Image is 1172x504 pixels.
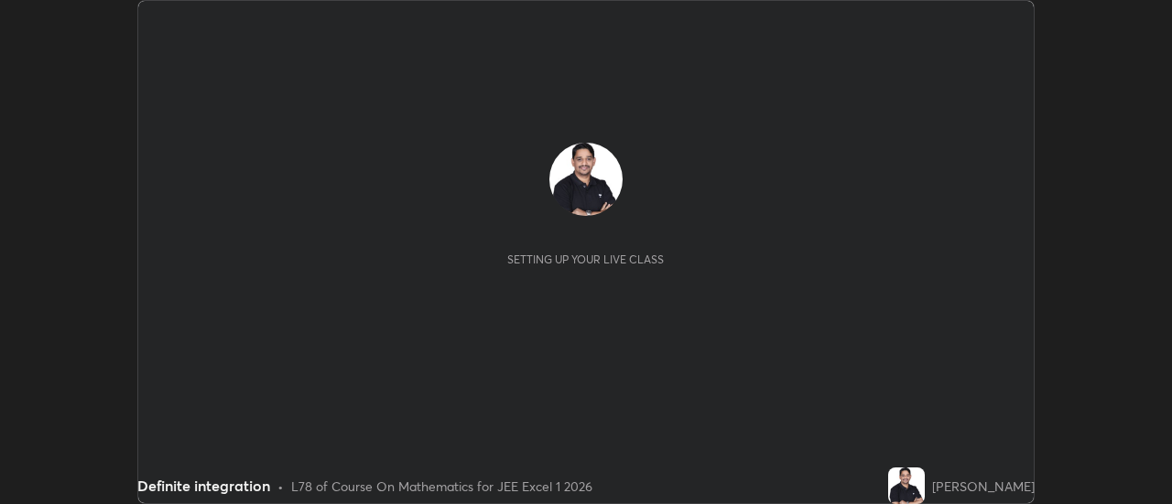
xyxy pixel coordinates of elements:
div: L78 of Course On Mathematics for JEE Excel 1 2026 [291,477,592,496]
div: • [277,477,284,496]
img: 8c6bbdf08e624b6db9f7afe2b3930918.jpg [888,467,925,504]
div: [PERSON_NAME] [932,477,1035,496]
div: Definite integration [137,475,270,497]
img: 8c6bbdf08e624b6db9f7afe2b3930918.jpg [549,143,623,216]
div: Setting up your live class [507,252,664,266]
